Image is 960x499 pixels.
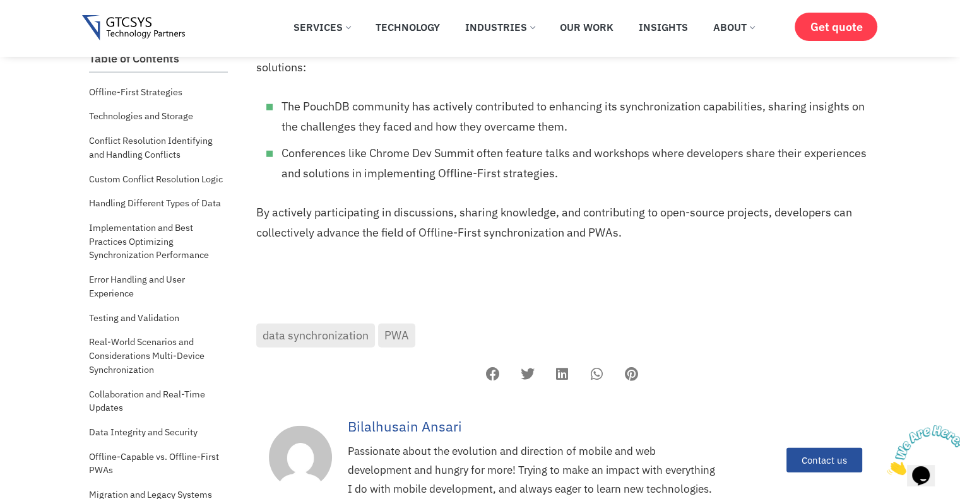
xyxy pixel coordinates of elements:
a: Contact us [786,448,862,473]
a: PWA [378,324,415,348]
a: Data Integrity and Security [89,422,198,442]
span: Contact us [802,455,847,465]
a: Technologies and Storage [89,106,193,126]
a: Collaboration and Real-Time Updates [89,384,228,418]
div: Passionate about the evolution and direction of mobile and web development and hungry for more! T... [348,442,721,499]
li: Conferences like Chrome Dev Summit often feature talks and workshops where developers share their... [281,143,868,184]
a: Offline-First Strategies [89,82,182,102]
a: Services [284,13,360,41]
iframe: chat widget [882,420,960,480]
div: Share on facebook [478,360,507,389]
div: Share on twitter [513,360,542,389]
a: Technology [366,13,449,41]
a: Our Work [550,13,623,41]
a: Testing and Validation [89,308,179,328]
img: Gtcsys logo [82,15,185,41]
a: Implementation and Best Practices Optimizing Synchronization Performance [89,218,228,265]
h2: Table of Contents [89,52,228,66]
span: Get quote [810,20,862,33]
a: Conflict Resolution Identifying and Handling Conflicts [89,131,228,164]
p: By actively participating in discussions, sharing knowledge, and contributing to open-source proj... [256,203,868,243]
a: About [704,13,764,41]
a: Handling Different Types of Data [89,193,221,213]
img: Picture of Bilalhusain Ansari [269,426,332,489]
a: Custom Conflict Resolution Logic [89,169,223,189]
p: While specific examples might vary, collaborative efforts often involve a community of developers... [256,37,868,78]
a: data synchronization [256,324,375,348]
a: Bilalhusain Ansari [348,414,721,438]
a: Error Handling and User Experience [89,269,228,303]
div: Share on whatsapp [583,360,611,389]
div: Share on linkedin [548,360,576,389]
div: Share on pinterest [617,360,646,389]
img: Chat attention grabber [5,5,83,55]
a: Offline-Capable vs. Offline-First PWAs [89,447,228,480]
a: Real-World Scenarios and Considerations Multi-Device Synchronization [89,332,228,379]
a: Insights [629,13,697,41]
a: Get quote [795,13,877,41]
a: Industries [456,13,544,41]
li: The PouchDB community has actively contributed to enhancing its synchronization capabilities, sha... [281,97,868,137]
